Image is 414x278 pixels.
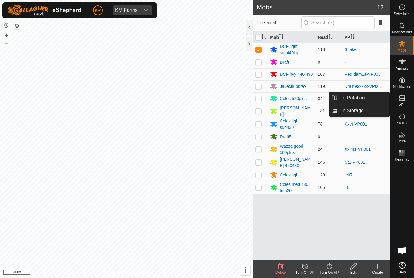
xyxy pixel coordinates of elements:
[268,32,315,43] th: Mob
[399,103,405,107] span: VPs
[395,158,409,161] span: Heatmap
[366,270,390,275] div: Create
[393,12,410,16] span: Schedules
[280,156,313,169] div: [PERSON_NAME] 440480
[280,43,313,56] div: DCF light sub440kg
[95,7,101,14] span: KR
[328,35,333,40] p-sorticon: Activate to sort
[345,172,352,177] a: tc07
[318,122,323,126] span: 78
[342,56,390,68] td: -
[393,242,411,260] div: Open chat
[3,40,10,47] button: –
[397,121,407,125] span: Status
[392,30,412,34] span: Notifications
[345,72,381,77] a: Red dam1a-VP008
[345,84,382,89] a: Drain99xxxx-VP001
[396,67,409,70] span: Animals
[140,5,152,15] div: dropdown trigger
[280,59,289,65] div: Draft
[345,160,365,165] a: Ct1-VP001
[329,105,389,117] li: In Storage
[318,185,325,190] span: 105
[318,134,320,139] span: 0
[275,270,286,275] span: Delete
[377,3,384,12] span: 12
[318,84,325,89] span: 119
[398,139,406,143] span: Infra
[280,181,313,194] div: Coles med 480 to 520
[318,172,325,177] span: 129
[341,94,365,102] span: In Rotation
[113,5,140,15] span: KM Farms
[341,270,366,275] div: Edit
[280,118,313,131] div: Coles light sub430
[316,32,342,43] th: Head
[393,85,411,89] span: Neckbands
[345,122,367,126] a: Xxtri-VP001
[329,92,389,104] li: In Rotation
[350,35,355,40] p-sorticon: Activate to sort
[317,270,341,275] div: Turn On VP
[390,260,414,276] a: Help
[345,185,351,190] a: Tt5
[341,107,364,114] span: In Storage
[398,49,406,52] span: Mobs
[257,4,377,11] h2: Mobs
[345,147,371,152] a: Xx m1-VP001
[280,105,313,118] div: [PERSON_NAME]
[293,270,317,275] div: Turn Off VP
[342,32,390,43] th: VP
[318,72,325,77] span: 107
[318,109,325,113] span: 141
[342,131,390,143] td: -
[338,105,389,117] a: In Storage
[132,270,150,276] a: Contact Us
[7,5,83,16] img: Gallagher Logo
[318,160,325,165] span: 146
[3,22,10,29] button: Reset Map
[338,92,389,104] a: In Rotation
[280,71,313,78] div: DCF hvy 440 490
[280,95,307,102] div: Coles 520plus
[318,47,325,52] span: 113
[345,47,357,52] a: Snake
[13,22,21,29] button: Map Layers
[257,20,301,26] span: 1 selected
[115,8,138,13] div: KM Farms
[279,35,284,40] p-sorticon: Activate to sort
[301,16,375,29] input: Search (S)
[280,134,291,140] div: Draft5
[318,147,323,152] span: 24
[280,83,306,90] div: Jakechubbray
[318,60,320,65] span: 0
[244,266,246,274] span: i
[280,172,299,178] div: Coles light
[103,270,125,276] a: Privacy Policy
[240,265,250,275] button: i
[398,270,406,274] span: Help
[3,32,10,39] button: +
[280,143,313,156] div: Wazza good 500plus
[262,35,266,40] p-sorticon: Activate to sort
[318,96,323,101] span: 34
